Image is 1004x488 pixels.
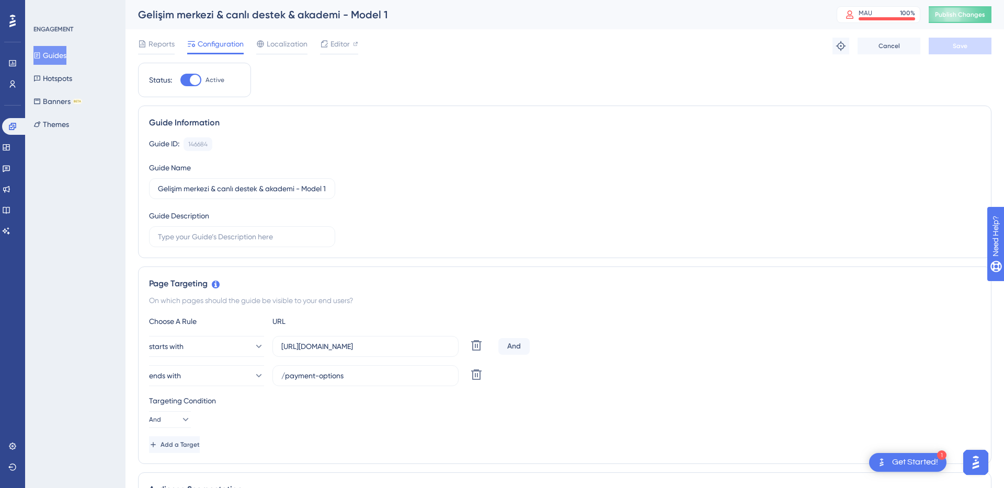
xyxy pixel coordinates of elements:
[158,231,326,242] input: Type your Guide’s Description here
[149,315,264,328] div: Choose A Rule
[900,9,915,17] div: 100 %
[929,6,991,23] button: Publish Changes
[149,294,980,307] div: On which pages should the guide be visible to your end users?
[149,117,980,129] div: Guide Information
[281,370,450,381] input: yourwebsite.com/path
[33,46,66,65] button: Guides
[149,210,209,222] div: Guide Description
[149,161,191,174] div: Guide Name
[198,38,244,50] span: Configuration
[859,9,872,17] div: MAU
[33,115,69,134] button: Themes
[272,315,387,328] div: URL
[188,140,208,148] div: 146684
[149,411,191,428] button: And
[33,25,73,33] div: ENGAGEMENT
[937,450,946,460] div: 1
[73,99,82,104] div: BETA
[858,38,920,54] button: Cancel
[878,42,900,50] span: Cancel
[149,415,161,424] span: And
[149,74,172,86] div: Status:
[206,76,224,84] span: Active
[149,394,980,407] div: Targeting Condition
[149,277,980,290] div: Page Targeting
[875,456,888,469] img: launcher-image-alternative-text
[330,38,350,50] span: Editor
[33,92,82,111] button: BannersBETA
[960,447,991,478] iframe: UserGuiding AI Assistant Launcher
[281,341,450,352] input: yourwebsite.com/path
[161,440,200,449] span: Add a Target
[929,38,991,54] button: Save
[953,42,967,50] span: Save
[149,137,179,151] div: Guide ID:
[149,38,175,50] span: Reports
[25,3,65,15] span: Need Help?
[869,453,946,472] div: Open Get Started! checklist, remaining modules: 1
[149,369,181,382] span: ends with
[892,457,938,468] div: Get Started!
[33,69,72,88] button: Hotspots
[149,340,184,353] span: starts with
[149,436,200,453] button: Add a Target
[498,338,530,355] div: And
[158,183,326,194] input: Type your Guide’s Name here
[138,7,811,22] div: Gelişim merkezi & canlı destek & akademi - Model 1
[267,38,307,50] span: Localization
[149,336,264,357] button: starts with
[149,365,264,386] button: ends with
[935,10,985,19] span: Publish Changes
